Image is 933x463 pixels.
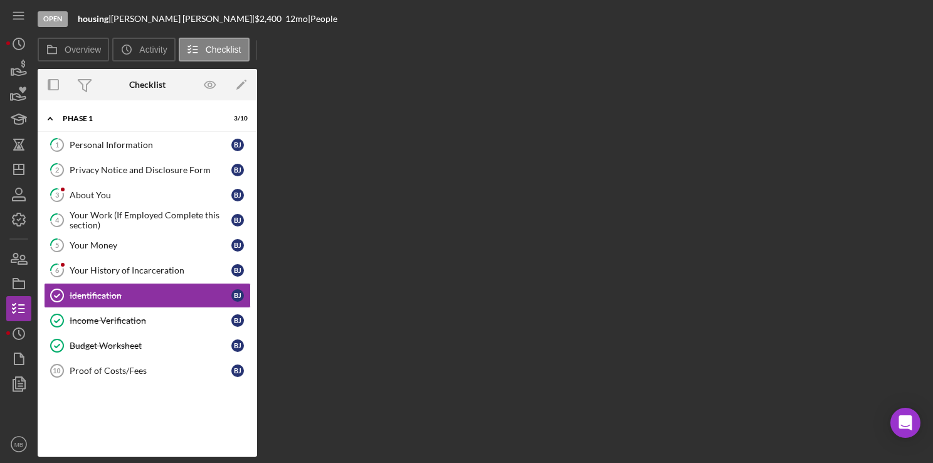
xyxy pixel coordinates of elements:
div: B J [231,289,244,302]
div: B J [231,214,244,226]
div: | [78,14,111,24]
div: Phase 1 [63,115,216,122]
a: Income VerificationBJ [44,308,251,333]
div: B J [231,365,244,377]
a: 2Privacy Notice and Disclosure FormBJ [44,157,251,183]
div: Open [38,11,68,27]
div: Checklist [129,80,166,90]
a: 1Personal InformationBJ [44,132,251,157]
div: B J [231,164,244,176]
tspan: 5 [55,241,59,249]
label: Overview [65,45,101,55]
a: 4Your Work (If Employed Complete this section)BJ [44,208,251,233]
a: 10Proof of Costs/FeesBJ [44,358,251,383]
div: Your Money [70,240,231,250]
button: Overview [38,38,109,61]
div: B J [231,139,244,151]
a: 3About YouBJ [44,183,251,208]
div: | People [308,14,337,24]
tspan: 1 [55,141,59,149]
div: B J [231,239,244,252]
div: [PERSON_NAME] [PERSON_NAME] | [111,14,255,24]
div: Proof of Costs/Fees [70,366,231,376]
div: B J [231,314,244,327]
a: 6Your History of IncarcerationBJ [44,258,251,283]
tspan: 6 [55,266,60,274]
a: 5Your MoneyBJ [44,233,251,258]
div: Personal Information [70,140,231,150]
button: Activity [112,38,175,61]
tspan: 4 [55,216,60,224]
div: Open Intercom Messenger [890,408,920,438]
div: About You [70,190,231,200]
div: B J [231,264,244,277]
button: MB [6,432,31,457]
div: B J [231,189,244,201]
div: Identification [70,290,231,301]
span: $2,400 [255,13,282,24]
tspan: 10 [53,367,60,375]
b: housing [78,13,108,24]
div: Your History of Incarceration [70,265,231,275]
div: Income Verification [70,316,231,326]
a: IdentificationBJ [44,283,251,308]
div: Your Work (If Employed Complete this section) [70,210,231,230]
div: 12 mo [285,14,308,24]
tspan: 3 [55,191,59,199]
tspan: 2 [55,166,59,174]
button: Checklist [179,38,250,61]
label: Activity [139,45,167,55]
div: Privacy Notice and Disclosure Form [70,165,231,175]
label: Checklist [206,45,241,55]
div: 3 / 10 [225,115,248,122]
a: Budget WorksheetBJ [44,333,251,358]
text: MB [14,441,23,448]
div: Budget Worksheet [70,341,231,351]
div: B J [231,339,244,352]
